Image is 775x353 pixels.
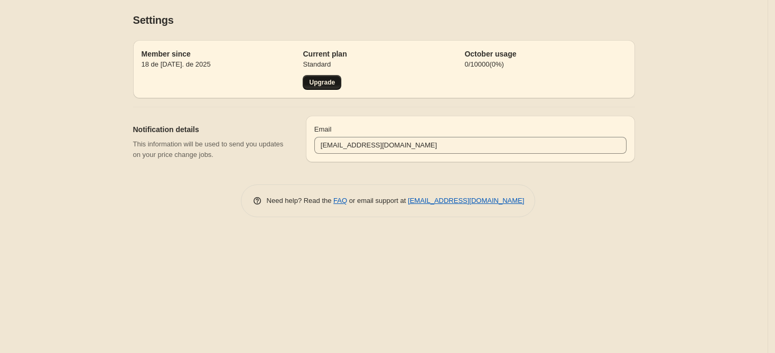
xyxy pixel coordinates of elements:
p: 18 de [DATE]. de 2025 [142,59,303,70]
h2: Current plan [303,49,464,59]
span: Email [314,125,332,133]
h2: October usage [464,49,626,59]
p: 0 / 10000 ( 0 %) [464,59,626,70]
a: Upgrade [303,75,341,90]
span: Settings [133,14,174,26]
a: FAQ [333,197,347,205]
h2: Member since [142,49,303,59]
p: Standard [303,59,464,70]
span: or email support at [347,197,408,205]
p: This information will be used to send you updates on your price change jobs. [133,139,289,160]
span: Need help? Read the [267,197,334,205]
span: Upgrade [309,78,335,87]
a: [EMAIL_ADDRESS][DOMAIN_NAME] [408,197,524,205]
h2: Notification details [133,124,289,135]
